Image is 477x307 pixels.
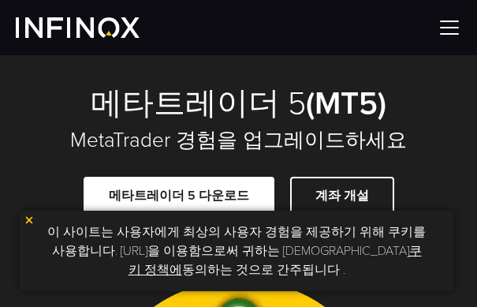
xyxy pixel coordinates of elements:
[306,84,386,122] font: (MT5)
[24,215,35,226] img: 노란색 닫기 아이콘
[47,224,426,259] font: 이 사이트는 사용자에게 최상의 사용자 경험을 제공하기 위해 쿠키를 사용합니다. [URL]을 이용함으로써 귀하는 [DEMOGRAPHIC_DATA]
[91,84,306,122] font: 메타트레이더 5
[315,188,369,204] font: 계좌 개설
[290,177,394,215] a: 계좌 개설
[70,128,407,152] font: MetaTrader 경험을 업그레이드하세요
[109,188,249,204] font: 메타트레이더 5 다운로드
[84,177,274,215] a: 메타트레이더 5 다운로드
[182,262,345,278] font: 동의하는 것으로 간주됩니다 .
